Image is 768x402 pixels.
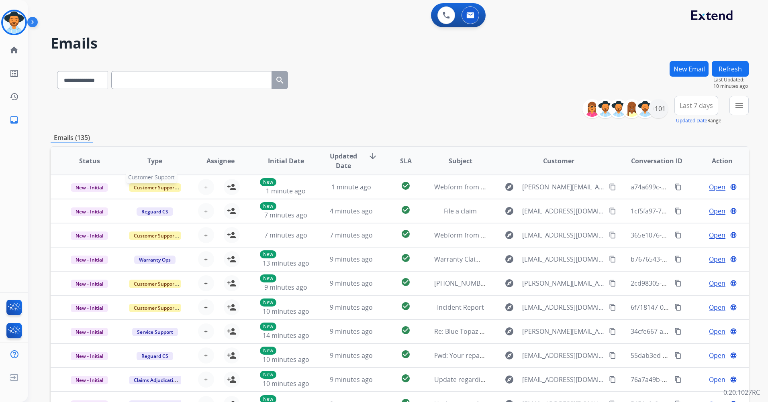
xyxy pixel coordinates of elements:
[204,278,208,288] span: +
[129,376,184,384] span: Claims Adjudication
[522,182,605,192] span: [PERSON_NAME][EMAIL_ADDRESS][DOMAIN_NAME]
[330,327,373,336] span: 9 minutes ago
[71,280,108,288] span: New - Initial
[204,254,208,264] span: +
[676,117,721,124] span: Range
[129,280,181,288] span: Customer Support
[631,375,751,384] span: 76a7a49b-095f-4e46-8016-ad171cc17af4
[674,280,682,287] mat-icon: content_copy
[713,77,749,83] span: Last Updated:
[609,231,616,239] mat-icon: content_copy
[227,182,237,192] mat-icon: person_add
[505,351,514,360] mat-icon: explore
[275,75,285,85] mat-icon: search
[260,371,276,379] p: New
[674,231,682,239] mat-icon: content_copy
[434,279,490,288] span: [PHONE_NUMBER]
[204,351,208,360] span: +
[631,255,755,264] span: b7676543-bd5f-4b0d-9876-7ec222273db6
[266,187,306,195] span: 1 minute ago
[730,328,737,335] mat-icon: language
[263,331,309,340] span: 14 minutes ago
[609,376,616,383] mat-icon: content_copy
[268,156,304,166] span: Initial Date
[198,347,214,363] button: +
[709,230,725,240] span: Open
[198,203,214,219] button: +
[198,299,214,315] button: +
[522,278,605,288] span: [PERSON_NAME][EMAIL_ADDRESS][DOMAIN_NAME]
[522,303,605,312] span: [EMAIL_ADDRESS][DOMAIN_NAME]
[709,206,725,216] span: Open
[330,279,373,288] span: 9 minutes ago
[400,156,412,166] span: SLA
[71,328,108,336] span: New - Initial
[129,183,181,192] span: Customer Support
[260,323,276,331] p: New
[9,45,19,55] mat-icon: home
[434,183,666,191] span: Webform from [PERSON_NAME][EMAIL_ADDRESS][DOMAIN_NAME] on [DATE]
[260,178,276,186] p: New
[132,328,178,336] span: Service Support
[204,375,208,384] span: +
[631,231,754,240] span: 365e1076-6163-4238-a237-4eaa1c40c04d
[730,280,737,287] mat-icon: language
[674,376,682,383] mat-icon: content_copy
[609,207,616,215] mat-icon: content_copy
[505,327,514,336] mat-icon: explore
[260,298,276,307] p: New
[71,231,108,240] span: New - Initial
[264,231,307,240] span: 7 minutes ago
[401,205,411,215] mat-icon: check_circle
[730,304,737,311] mat-icon: language
[51,133,93,143] p: Emails (135)
[198,251,214,267] button: +
[204,182,208,192] span: +
[198,227,214,243] button: +
[674,328,682,335] mat-icon: content_copy
[330,303,373,312] span: 9 minutes ago
[674,352,682,359] mat-icon: content_copy
[9,69,19,78] mat-icon: list_alt
[264,283,307,292] span: 9 minutes ago
[631,156,682,166] span: Conversation ID
[723,388,760,397] p: 0.20.1027RC
[674,304,682,311] mat-icon: content_copy
[368,151,378,161] mat-icon: arrow_downward
[676,118,707,124] button: Updated Date
[227,327,237,336] mat-icon: person_add
[709,327,725,336] span: Open
[631,351,751,360] span: 55dab3ed-0700-4567-92f6-df1ee2cf724d
[522,230,605,240] span: [EMAIL_ADDRESS][DOMAIN_NAME]
[198,179,214,195] button: +
[609,304,616,311] mat-icon: content_copy
[204,303,208,312] span: +
[204,230,208,240] span: +
[198,275,214,291] button: +
[129,304,181,312] span: Customer Support
[71,304,108,312] span: New - Initial
[674,256,682,263] mat-icon: content_copy
[330,207,373,215] span: 4 minutes ago
[263,379,309,388] span: 10 minutes ago
[522,206,605,216] span: [EMAIL_ADDRESS][DOMAIN_NAME]
[444,207,477,215] span: File a claim
[206,156,235,166] span: Assignee
[505,375,514,384] mat-icon: explore
[713,83,749,89] span: 10 minutes ago
[260,274,276,282] p: New
[401,277,411,287] mat-icon: check_circle
[137,352,173,360] span: Reguard CS
[709,303,725,312] span: Open
[198,372,214,388] button: +
[609,328,616,335] mat-icon: content_copy
[330,255,373,264] span: 9 minutes ago
[522,351,605,360] span: [EMAIL_ADDRESS][DOMAIN_NAME]
[264,211,307,219] span: 7 minutes ago
[9,92,19,102] mat-icon: history
[401,349,411,359] mat-icon: check_circle
[71,183,108,192] span: New - Initial
[227,278,237,288] mat-icon: person_add
[631,327,752,336] span: 34cfe667-a293-483a-a08a-efb70283e8d6
[260,347,276,355] p: New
